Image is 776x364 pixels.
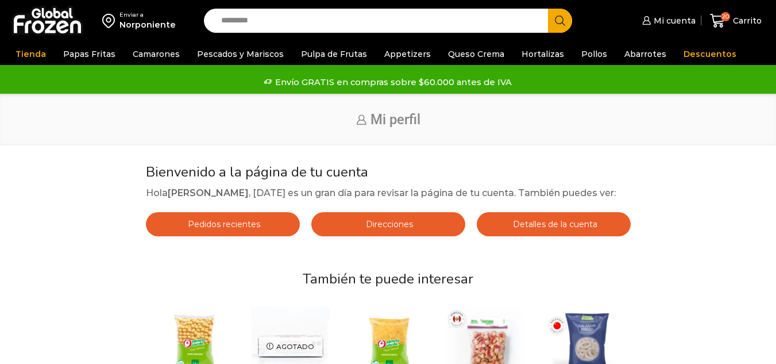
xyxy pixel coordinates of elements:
span: Direcciones [363,219,413,229]
a: Pedidos recientes [146,212,300,236]
span: Mi cuenta [651,15,696,26]
span: Bienvenido a la página de tu cuenta [146,163,368,181]
span: Mi perfil [370,112,420,128]
span: Detalles de la cuenta [510,219,597,229]
span: Pedidos recientes [185,219,260,229]
span: 20 [721,12,730,21]
a: Abarrotes [619,43,672,65]
a: Pescados y Mariscos [191,43,289,65]
a: Papas Fritas [57,43,121,65]
p: Agotado [258,337,322,356]
a: Pulpa de Frutas [295,43,373,65]
a: Tienda [10,43,52,65]
a: Descuentos [678,43,742,65]
div: Enviar a [119,11,176,19]
img: address-field-icon.svg [102,11,119,30]
a: Detalles de la cuenta [477,212,631,236]
div: Norponiente [119,19,176,30]
a: 20 Carrito [707,7,765,35]
strong: [PERSON_NAME] [168,187,249,198]
p: Hola , [DATE] es un gran día para revisar la página de tu cuenta. También puedes ver: [146,186,631,201]
a: Queso Crema [442,43,510,65]
a: Appetizers [379,43,437,65]
a: Direcciones [311,212,465,236]
a: Hortalizas [516,43,570,65]
span: Carrito [730,15,762,26]
a: Mi cuenta [639,9,696,32]
button: Search button [548,9,572,33]
a: Pollos [576,43,613,65]
a: Camarones [127,43,186,65]
span: También te puede interesar [303,270,473,288]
